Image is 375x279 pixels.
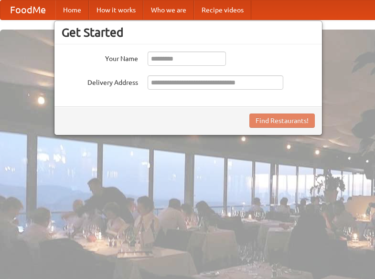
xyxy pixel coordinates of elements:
[194,0,251,20] a: Recipe videos
[89,0,143,20] a: How it works
[55,0,89,20] a: Home
[0,0,55,20] a: FoodMe
[62,25,315,40] h3: Get Started
[143,0,194,20] a: Who we are
[62,75,138,87] label: Delivery Address
[62,52,138,63] label: Your Name
[249,114,315,128] button: Find Restaurants!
